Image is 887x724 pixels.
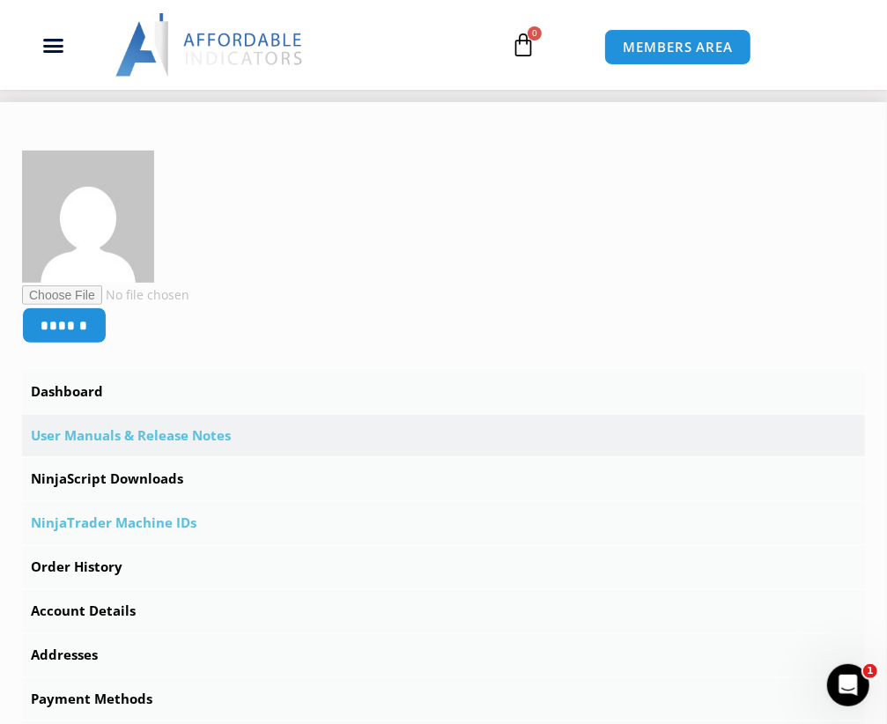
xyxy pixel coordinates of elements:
a: Dashboard [22,371,865,413]
a: NinjaScript Downloads [22,458,865,500]
a: Order History [22,546,865,588]
a: Payment Methods [22,678,865,720]
iframe: Intercom live chat [827,664,869,706]
img: e5271855d7dd17540b82572a85ad237b6bc7df9b3d6d61681a9c845751f5d0ed [22,151,154,283]
img: LogoAI | Affordable Indicators – NinjaTrader [115,13,305,77]
a: User Manuals & Release Notes [22,415,865,457]
span: 0 [528,26,542,41]
a: 0 [484,19,562,70]
div: Menu Toggle [10,28,98,62]
a: Account Details [22,590,865,632]
a: MEMBERS AREA [604,29,751,65]
a: Addresses [22,634,865,676]
span: MEMBERS AREA [623,41,733,54]
a: NinjaTrader Machine IDs [22,502,865,544]
span: 1 [863,664,877,678]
